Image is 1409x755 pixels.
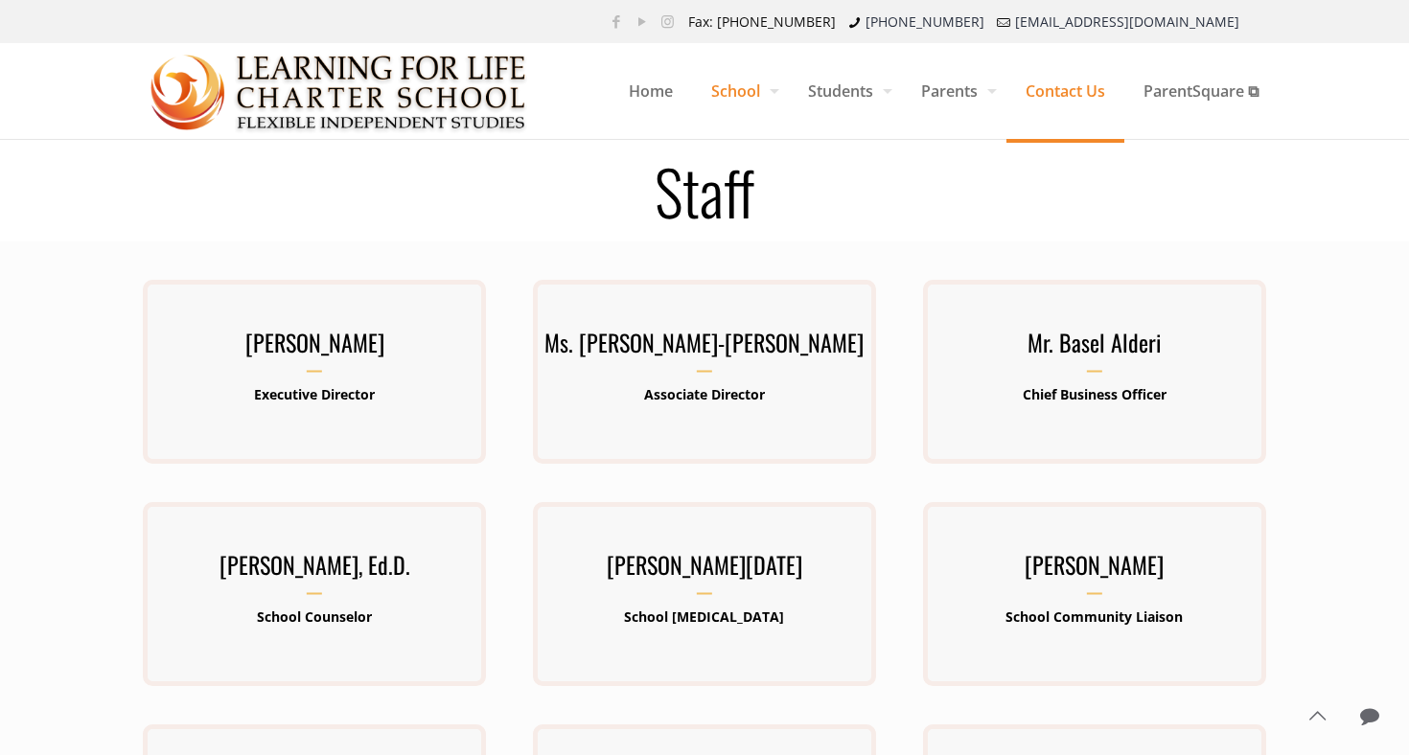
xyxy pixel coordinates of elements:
[610,43,692,139] a: Home
[1005,607,1183,626] b: School Community Liaison
[789,43,902,139] a: Students
[658,11,678,31] a: Instagram icon
[533,545,876,595] h3: [PERSON_NAME][DATE]
[143,545,486,595] h3: [PERSON_NAME], Ed.D.
[994,12,1013,31] i: mail
[533,323,876,373] h3: Ms. [PERSON_NAME]-[PERSON_NAME]
[257,607,372,626] b: School Counselor
[610,62,692,120] span: Home
[1006,43,1124,139] a: Contact Us
[923,323,1266,373] h3: Mr. Basel Alderi
[789,62,902,120] span: Students
[254,385,375,403] b: Executive Director
[902,62,1006,120] span: Parents
[692,43,789,139] a: School
[150,44,527,140] img: Staff
[143,323,486,373] h3: [PERSON_NAME]
[1006,62,1124,120] span: Contact Us
[902,43,1006,139] a: Parents
[1124,62,1278,120] span: ParentSquare ⧉
[632,11,652,31] a: YouTube icon
[923,545,1266,595] h3: [PERSON_NAME]
[150,43,527,139] a: Learning for Life Charter School
[1124,43,1278,139] a: ParentSquare ⧉
[606,11,626,31] a: Facebook icon
[692,62,789,120] span: School
[845,12,865,31] i: phone
[644,385,765,403] b: Associate Director
[1297,696,1337,736] a: Back to top icon
[1023,385,1166,403] b: Chief Business Officer
[866,12,984,31] a: [PHONE_NUMBER]
[1015,12,1239,31] a: [EMAIL_ADDRESS][DOMAIN_NAME]
[120,160,1289,221] h1: Staff
[624,607,784,626] b: School [MEDICAL_DATA]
